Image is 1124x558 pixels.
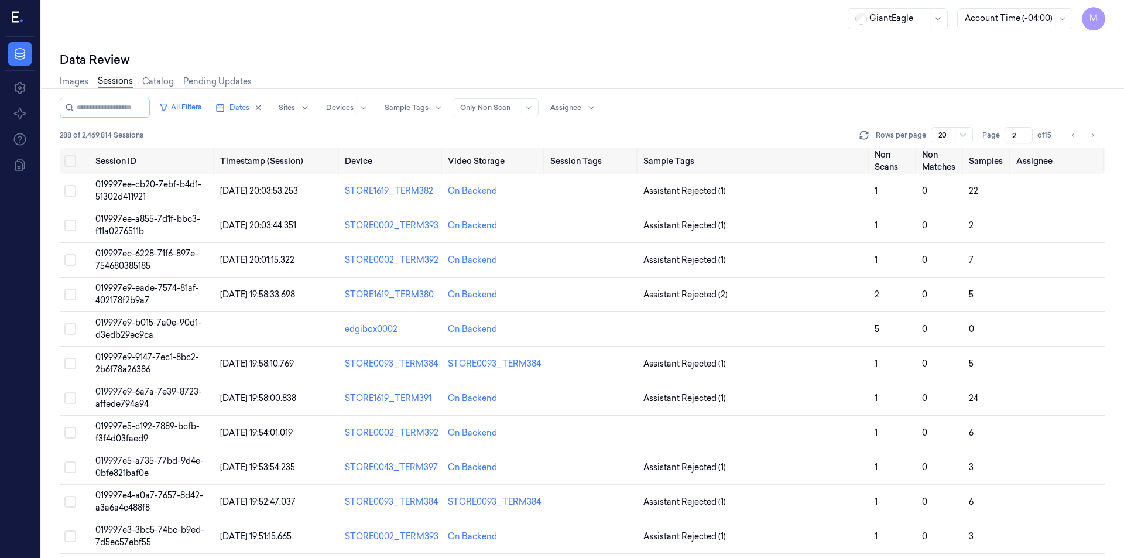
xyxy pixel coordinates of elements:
span: 1 [875,186,878,196]
span: 019997e4-a0a7-7657-8d42-a3a6a4c488f8 [95,490,203,513]
span: 6 [969,497,974,507]
span: 019997e9-6a7a-7e39-8723-affede794a94 [95,386,202,409]
button: Select row [64,392,76,404]
div: STORE0002_TERM393 [345,220,438,232]
span: 1 [875,497,878,507]
span: 1 [875,462,878,473]
span: 019997e5-a735-77bd-9d4e-0bfe821baf0e [95,456,204,478]
a: Pending Updates [183,76,252,88]
span: Assistant Rejected (1) [643,254,726,266]
span: of 15 [1037,130,1056,141]
button: Select row [64,358,76,369]
button: Select all [64,155,76,167]
span: Assistant Rejected (1) [643,496,726,508]
th: Session Tags [546,148,639,174]
span: 1 [875,255,878,265]
th: Video Storage [443,148,546,174]
div: On Backend [448,185,497,197]
div: On Backend [448,323,497,336]
span: [DATE] 20:03:44.351 [220,220,296,231]
span: [DATE] 19:52:47.037 [220,497,296,507]
span: [DATE] 19:58:33.698 [220,289,295,300]
th: Device [340,148,443,174]
span: 0 [922,324,927,334]
div: STORE0093_TERM384 [448,496,541,508]
span: 0 [922,427,927,438]
div: STORE0002_TERM392 [345,254,438,266]
span: 019997ee-cb20-7ebf-b4d1-51302d411921 [95,179,201,202]
span: 0 [922,462,927,473]
span: 1 [875,393,878,403]
div: Data Review [60,52,1105,68]
button: M [1082,7,1105,30]
span: [DATE] 19:58:10.769 [220,358,294,369]
div: STORE0043_TERM397 [345,461,438,474]
span: 019997e9-9147-7ec1-8bc2-2b6f78a26386 [95,352,199,375]
div: On Backend [448,427,497,439]
span: 0 [922,393,927,403]
div: STORE0002_TERM393 [345,530,438,543]
span: 0 [922,186,927,196]
span: [DATE] 19:58:00.838 [220,393,296,403]
span: [DATE] 19:51:15.665 [220,531,292,542]
button: Dates [211,98,267,117]
span: 019997e9-b015-7a0e-90d1-d3edb29ec9ca [95,317,201,340]
th: Non Scans [870,148,917,174]
span: 2 [875,289,879,300]
button: Go to previous page [1065,127,1082,143]
span: 1 [875,427,878,438]
span: Assistant Rejected (1) [643,358,726,370]
div: On Backend [448,461,497,474]
th: Sample Tags [639,148,870,174]
span: 6 [969,427,974,438]
div: On Backend [448,254,497,266]
span: Assistant Rejected (1) [643,392,726,405]
span: 5 [875,324,879,334]
div: On Backend [448,392,497,405]
button: Select row [64,323,76,335]
div: edgibox0002 [345,323,438,336]
button: Select row [64,254,76,266]
span: [DATE] 19:53:54.235 [220,462,295,473]
span: 5 [969,289,974,300]
span: 3 [969,531,974,542]
span: [DATE] 20:01:15.322 [220,255,294,265]
button: Select row [64,220,76,231]
span: 24 [969,393,978,403]
span: 1 [875,220,878,231]
span: [DATE] 19:54:01.019 [220,427,293,438]
span: Assistant Rejected (1) [643,185,726,197]
div: STORE0093_TERM384 [345,358,438,370]
span: 0 [922,358,927,369]
span: 1 [875,531,878,542]
button: Select row [64,496,76,508]
span: 288 of 2,469,814 Sessions [60,130,143,141]
span: 3 [969,462,974,473]
button: All Filters [155,98,206,117]
span: Assistant Rejected (1) [643,461,726,474]
span: Assistant Rejected (2) [643,289,728,301]
span: 0 [922,220,927,231]
div: STORE1619_TERM382 [345,185,438,197]
div: STORE1619_TERM380 [345,289,438,301]
span: 019997e5-c192-7889-bcfb-f3f4d03faed9 [95,421,200,444]
span: 019997e3-3bc5-74bc-b9ed-7d5ec57ebf55 [95,525,204,547]
div: STORE0093_TERM384 [345,496,438,508]
div: STORE0093_TERM384 [448,358,541,370]
span: Assistant Rejected (1) [643,220,726,232]
span: 5 [969,358,974,369]
button: Select row [64,289,76,300]
th: Timestamp (Session) [215,148,340,174]
th: Non Matches [917,148,965,174]
div: On Backend [448,530,497,543]
span: 0 [922,255,927,265]
a: Sessions [98,75,133,88]
span: Assistant Rejected (1) [643,530,726,543]
button: Select row [64,530,76,542]
button: Go to next page [1084,127,1101,143]
span: 0 [922,497,927,507]
th: Samples [964,148,1012,174]
th: Session ID [91,148,215,174]
span: 0 [969,324,974,334]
